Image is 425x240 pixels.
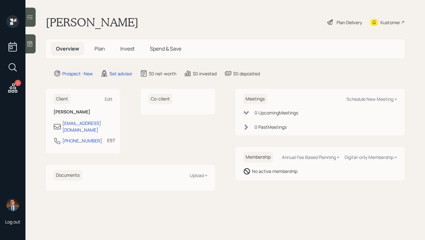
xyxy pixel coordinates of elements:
[105,96,113,102] div: Edit
[56,45,79,52] span: Overview
[149,70,176,77] div: $0 net-worth
[120,45,135,52] span: Invest
[5,219,20,225] div: Log out
[243,152,273,162] h6: Membership
[345,154,397,160] div: Digital-only Membership +
[148,94,172,104] h6: Co-client
[190,172,207,178] div: Upload +
[53,109,113,115] h6: [PERSON_NAME]
[254,109,298,116] div: 0 Upcoming Meeting s
[252,168,297,175] div: No active membership
[94,45,105,52] span: Plan
[233,70,260,77] div: $0 deposited
[6,198,19,211] img: hunter_neumayer.jpg
[380,19,400,26] div: Kustomer
[254,124,287,130] div: 0 Past Meeting s
[62,137,102,144] div: [PHONE_NUMBER]
[15,80,21,86] div: 1
[46,15,138,29] h1: [PERSON_NAME]
[193,70,217,77] div: $0 invested
[282,154,339,160] div: Annual Fee Based Planning +
[337,19,362,26] div: Plan Delivery
[150,45,181,52] span: Spend & Save
[346,96,397,102] div: Schedule New Meeting +
[62,120,113,133] div: [EMAIL_ADDRESS][DOMAIN_NAME]
[62,70,93,77] div: Prospect · New
[243,94,267,104] h6: Meetings
[107,137,115,144] div: EST
[53,94,71,104] h6: Client
[109,70,132,77] div: Set advisor
[53,170,82,181] h6: Documents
